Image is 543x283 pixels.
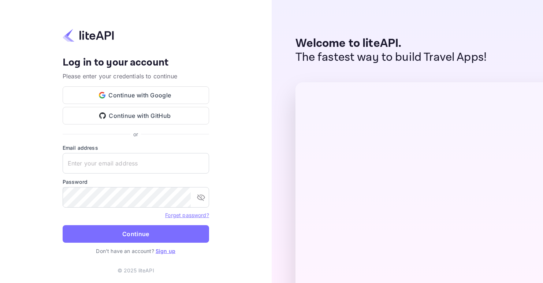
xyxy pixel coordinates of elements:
p: © 2025 liteAPI [118,267,154,274]
label: Password [63,178,209,186]
h4: Log in to your account [63,56,209,69]
p: or [133,130,138,138]
p: Don't have an account? [63,247,209,255]
p: Welcome to liteAPI. [295,37,487,51]
button: toggle password visibility [194,190,208,205]
label: Email address [63,144,209,152]
p: Please enter your credentials to continue [63,72,209,81]
p: The fastest way to build Travel Apps! [295,51,487,64]
button: Continue with GitHub [63,107,209,124]
a: Sign up [156,248,175,254]
button: Continue with Google [63,86,209,104]
button: Continue [63,225,209,243]
img: liteapi [63,28,114,42]
a: Forget password? [165,211,209,219]
a: Forget password? [165,212,209,218]
input: Enter your email address [63,153,209,174]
